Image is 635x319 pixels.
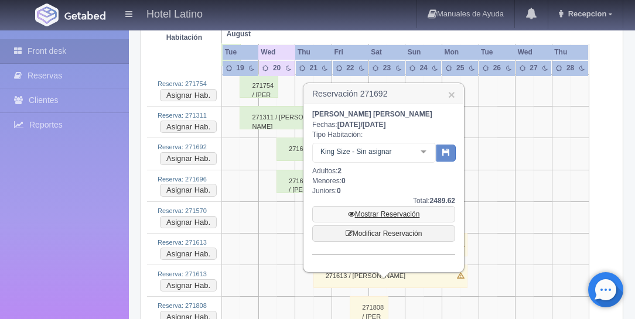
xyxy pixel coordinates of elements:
h4: Hotel Latino [146,6,203,20]
div: 20 [272,63,282,73]
th: Tue [479,44,515,60]
div: 24 [418,63,429,73]
th: Sat [368,44,405,60]
a: Mostrar Reservación [312,206,455,222]
a: Modificar Reservación [312,225,455,242]
span: Recepcion [565,9,607,18]
div: Fechas: Tipo Habitación: Adultos: Menores: Juniors: [312,109,455,255]
b: [PERSON_NAME] [PERSON_NAME] [312,110,432,118]
th: Tue [222,44,259,60]
th: Thu [295,44,332,60]
div: 271692 / [PERSON_NAME] [PERSON_NAME] [276,138,431,161]
th: Mon [442,44,479,60]
button: Asignar Hab. [160,184,217,197]
span: [DATE] [337,121,361,129]
b: / [337,121,386,129]
button: Asignar Hab. [160,89,217,102]
img: Getabed [64,11,105,20]
button: Asignar Hab. [160,152,217,165]
a: Reserva: 271311 [158,112,207,119]
th: Wed [515,44,552,60]
div: 23 [382,63,392,73]
b: 0 [342,177,346,185]
th: Sun [405,44,442,60]
b: 2489.62 [430,197,455,205]
div: 27 [528,63,539,73]
th: Fri [332,44,369,60]
a: Reserva: 271613 [158,270,207,277]
b: 2 [337,167,342,175]
a: × [448,88,455,101]
button: Asignar Hab. [160,248,217,260]
div: Total: [312,196,455,206]
a: Reserva: 271808 [158,302,207,309]
th: Thu [552,44,589,60]
a: Reserva: 271613 [158,239,207,246]
div: 26 [492,63,503,73]
b: 0 [337,187,341,195]
div: 21 [308,63,319,73]
a: Reserva: 271696 [158,176,207,183]
div: 271311 / [PERSON_NAME] [240,106,316,129]
div: 22 [345,63,356,73]
div: 19 [235,63,245,73]
a: Reserva: 271570 [158,207,207,214]
span: [DATE] [363,121,386,129]
img: Getabed [35,4,59,26]
button: Asignar Hab. [160,216,217,229]
div: 28 [565,63,576,73]
div: 25 [455,63,466,73]
span: King Size - Sin asignar [317,146,412,157]
span: August [227,29,291,39]
div: 271613 / [PERSON_NAME] [313,265,467,288]
a: Reserva: 271692 [158,143,207,150]
div: 271754 / [PERSON_NAME] [240,74,278,98]
a: Reserva: 271754 [158,80,207,87]
div: 271696 / [PERSON_NAME] [276,170,315,193]
button: Asignar Hab. [160,121,217,133]
th: Wed [258,44,295,60]
strong: Habitación [166,33,202,42]
button: Asignar Hab. [160,279,217,292]
h3: Reservación 271692 [304,84,463,104]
